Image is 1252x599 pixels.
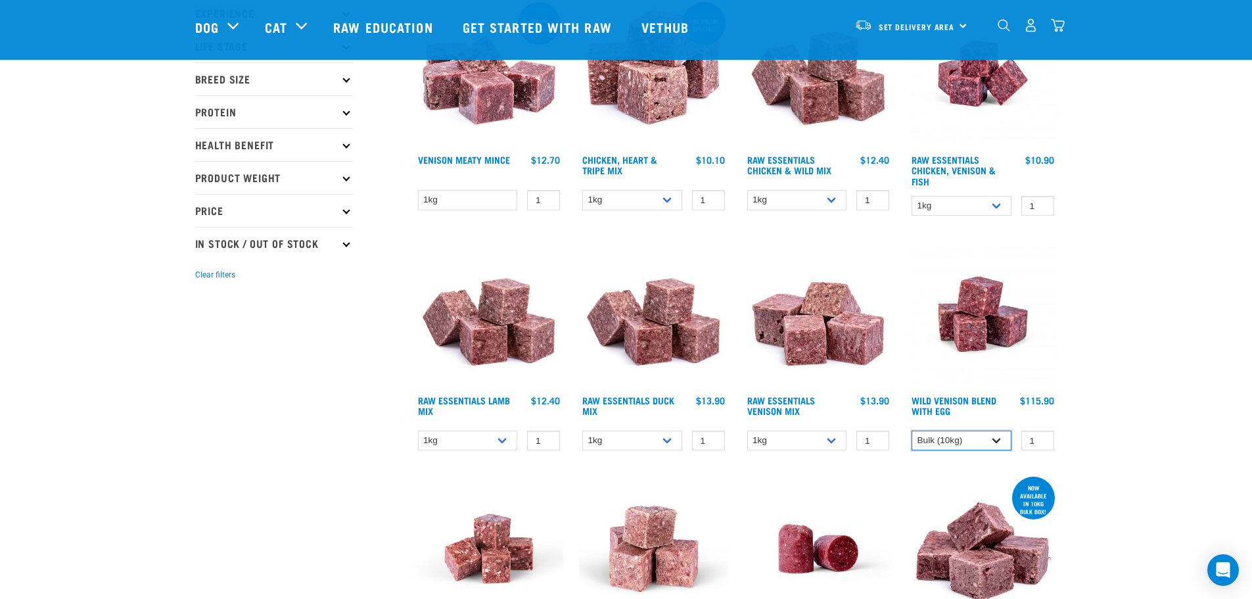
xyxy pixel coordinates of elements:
[195,269,235,281] button: Clear filters
[912,398,996,413] a: Wild Venison Blend with Egg
[527,190,560,210] input: 1
[747,157,831,172] a: Raw Essentials Chicken & Wild Mix
[1024,18,1038,32] img: user.png
[1025,155,1054,165] div: $10.90
[195,128,353,161] p: Health Benefit
[320,1,449,53] a: Raw Education
[582,398,674,413] a: Raw Essentials Duck Mix
[696,395,725,406] div: $13.90
[747,398,815,413] a: Raw Essentials Venison Mix
[582,157,657,172] a: Chicken, Heart & Tripe Mix
[531,155,560,165] div: $12.70
[856,190,889,210] input: 1
[195,161,353,194] p: Product Weight
[879,24,955,29] span: Set Delivery Area
[195,194,353,227] p: Price
[265,17,287,37] a: Cat
[860,395,889,406] div: $13.90
[854,19,872,31] img: van-moving.png
[195,62,353,95] p: Breed Size
[418,157,510,162] a: Venison Meaty Mince
[579,239,728,389] img: ?1041 RE Lamb Mix 01
[1020,395,1054,406] div: $115.90
[195,17,219,37] a: Dog
[1051,18,1065,32] img: home-icon@2x.png
[696,155,725,165] div: $10.10
[1021,431,1054,451] input: 1
[912,157,996,183] a: Raw Essentials Chicken, Venison & Fish
[856,431,889,451] input: 1
[744,239,893,389] img: 1113 RE Venison Mix 01
[531,395,560,406] div: $12.40
[415,239,564,389] img: ?1041 RE Lamb Mix 01
[418,398,510,413] a: Raw Essentials Lamb Mix
[692,431,725,451] input: 1
[195,95,353,128] p: Protein
[1021,196,1054,216] input: 1
[1012,478,1055,521] div: now available in 10kg bulk box!
[908,239,1057,389] img: Venison Egg 1616
[195,227,353,260] p: In Stock / Out Of Stock
[628,1,706,53] a: Vethub
[527,431,560,451] input: 1
[450,1,628,53] a: Get started with Raw
[860,155,889,165] div: $12.40
[692,190,725,210] input: 1
[1207,554,1239,586] div: Open Intercom Messenger
[998,19,1010,32] img: home-icon-1@2x.png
